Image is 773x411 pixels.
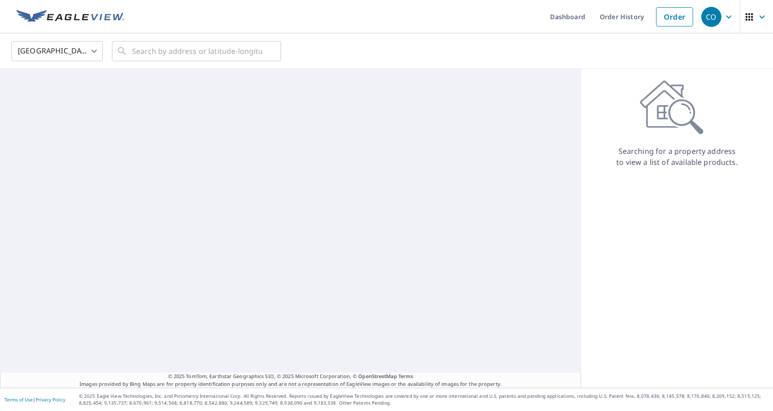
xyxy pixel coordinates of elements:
[16,10,124,24] img: EV Logo
[5,396,33,403] a: Terms of Use
[398,373,413,379] a: Terms
[168,373,413,380] span: © 2025 TomTom, Earthstar Geographics SIO, © 2025 Microsoft Corporation, ©
[701,7,721,27] div: CO
[5,397,65,402] p: |
[11,38,103,64] div: [GEOGRAPHIC_DATA]
[656,7,693,26] a: Order
[79,393,768,406] p: © 2025 Eagle View Technologies, Inc. and Pictometry International Corp. All Rights Reserved. Repo...
[616,146,738,168] p: Searching for a property address to view a list of available products.
[36,396,65,403] a: Privacy Policy
[358,373,397,379] a: OpenStreetMap
[132,38,262,64] input: Search by address or latitude-longitude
